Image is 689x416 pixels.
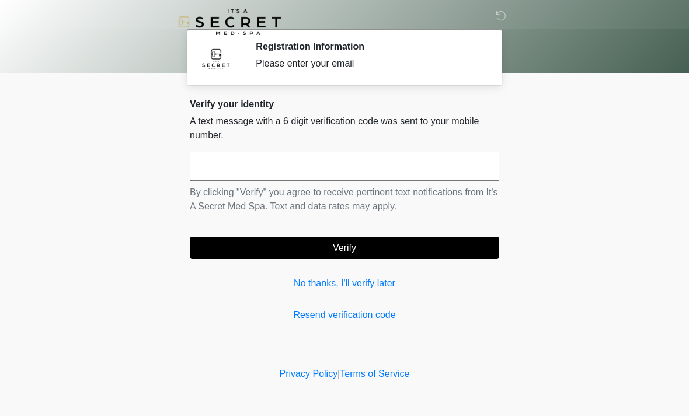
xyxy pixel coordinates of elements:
[190,114,499,142] p: A text message with a 6 digit verification code was sent to your mobile number.
[190,186,499,214] p: By clicking "Verify" you agree to receive pertinent text notifications from It's A Secret Med Spa...
[199,41,234,76] img: Agent Avatar
[190,308,499,322] a: Resend verification code
[190,99,499,110] h2: Verify your identity
[190,237,499,259] button: Verify
[340,369,409,379] a: Terms of Service
[337,369,340,379] a: |
[256,41,482,52] h2: Registration Information
[190,277,499,291] a: No thanks, I'll verify later
[256,57,482,71] div: Please enter your email
[178,9,281,35] img: It's A Secret Med Spa Logo
[280,369,338,379] a: Privacy Policy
